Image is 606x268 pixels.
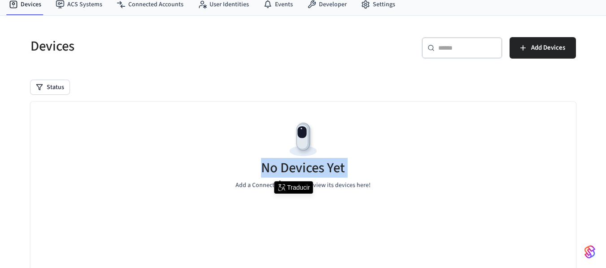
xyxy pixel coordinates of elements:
img: Devices Empty State [283,119,323,160]
h5: Devices [31,37,298,55]
h5: No Devices Yet [261,159,345,177]
p: Add a Connected Account to view its devices here! [235,181,371,190]
span: Add Devices [531,42,565,54]
button: Status [31,80,70,94]
img: SeamLogoGradient.69752ec5.svg [584,245,595,259]
button: Add Devices [510,37,576,59]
